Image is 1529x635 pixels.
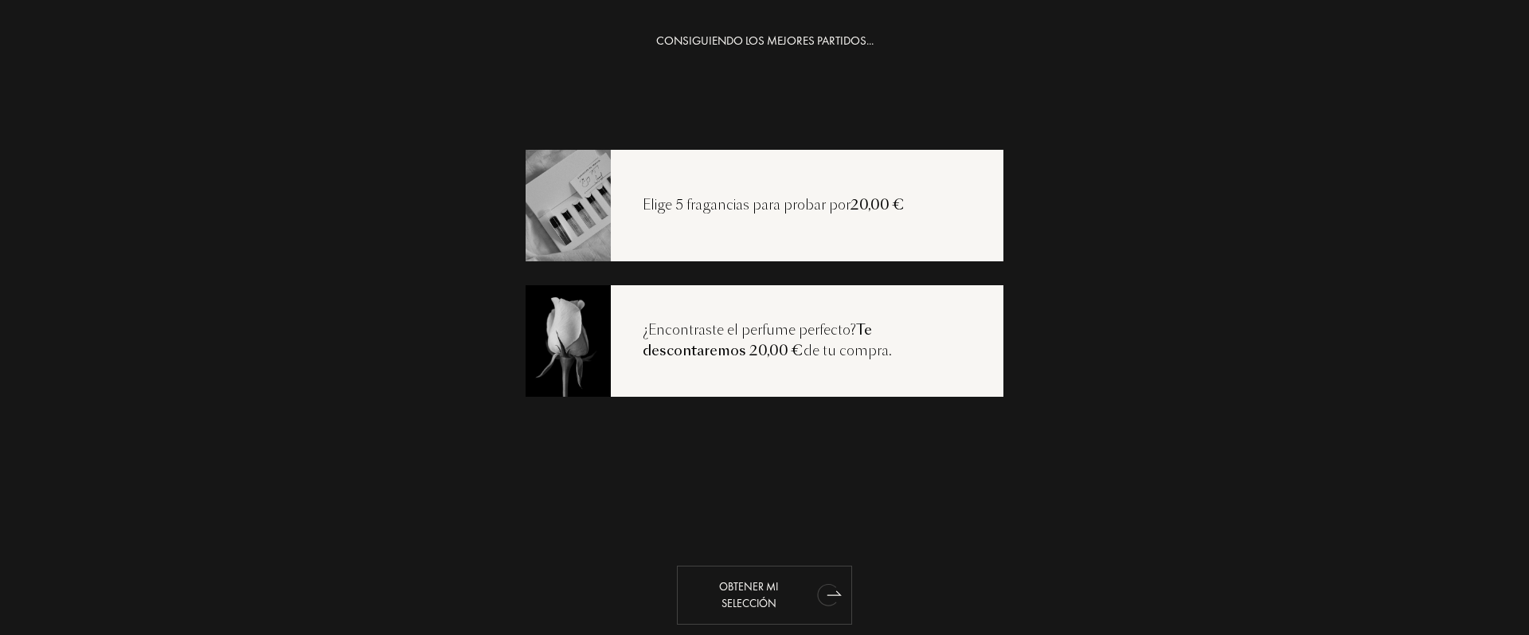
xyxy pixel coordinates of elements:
font: Elige 5 fragancias para probar por [643,195,851,214]
font: de tu compra. [804,341,891,360]
div: animación [813,578,845,610]
font: Obtener mi selección [719,579,778,610]
font: 20,00 € [851,195,905,214]
img: recoload3.png [525,283,611,398]
font: Te descontaremos 20,00 € [643,320,872,360]
font: ¿Encontraste el perfume perfecto? [643,320,856,339]
font: CONSIGUIENDO LOS MEJORES PARTIDOS... [656,33,874,49]
img: recoload1.png [525,147,611,262]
